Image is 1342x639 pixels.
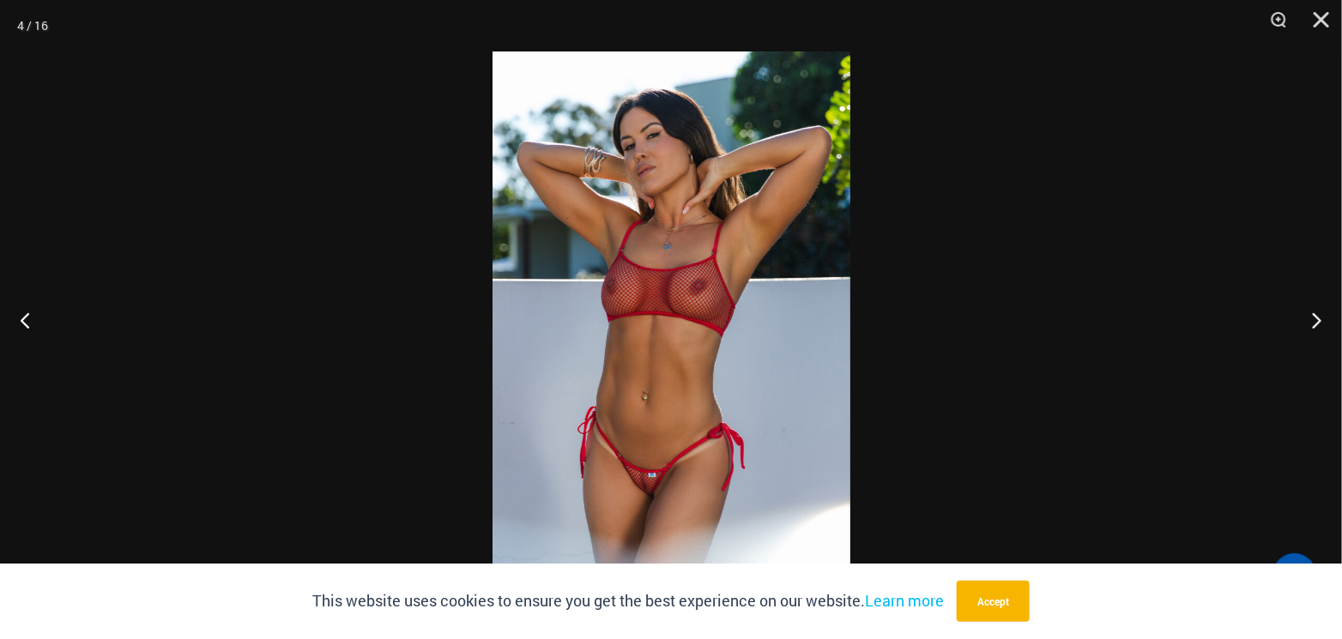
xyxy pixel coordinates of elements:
[493,51,850,588] img: Summer Storm Red 332 Crop Top 449 Thong 01
[865,590,944,611] a: Learn more
[957,581,1030,622] button: Accept
[1278,277,1342,363] button: Next
[17,13,48,39] div: 4 / 16
[312,588,944,614] p: This website uses cookies to ensure you get the best experience on our website.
